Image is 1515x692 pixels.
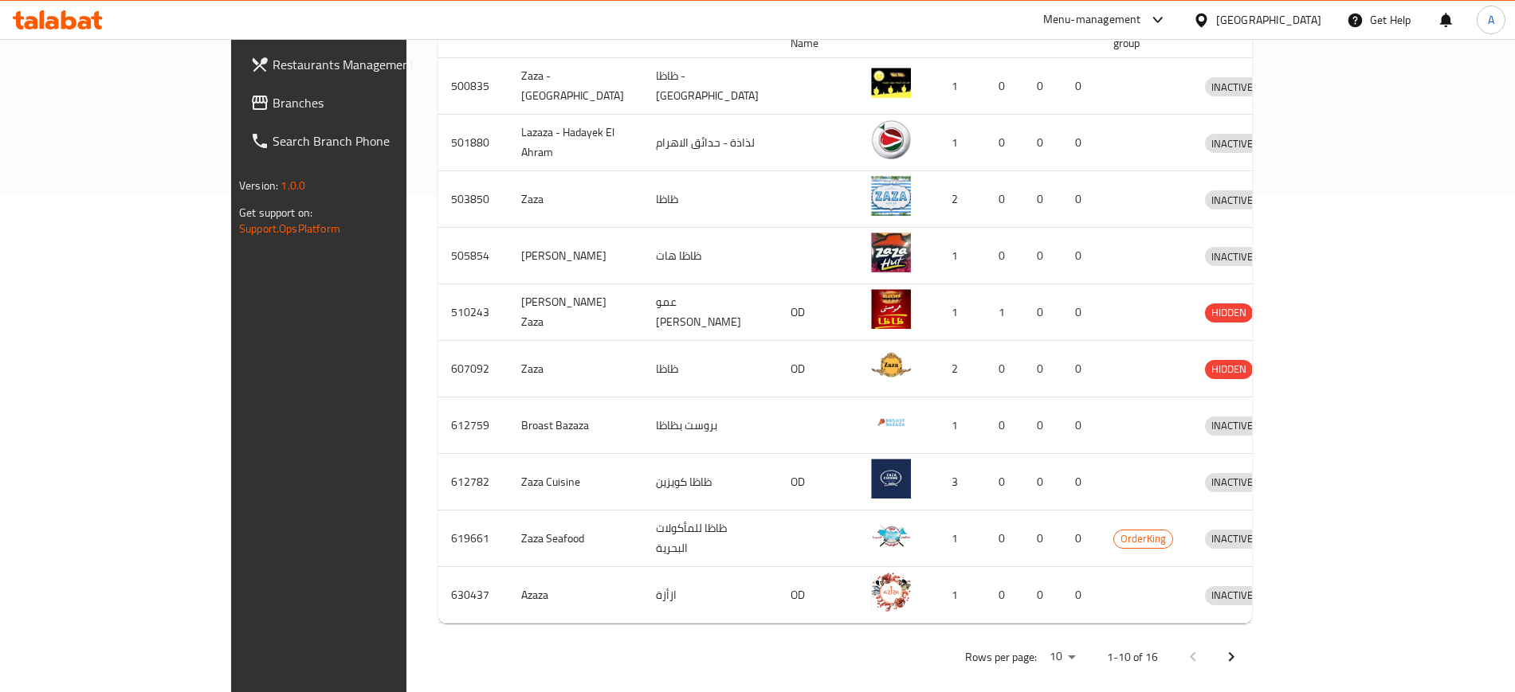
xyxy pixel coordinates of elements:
table: enhanced table [438,10,1333,624]
td: 1 [930,567,986,624]
td: OD [778,284,858,341]
div: Rows per page: [1043,645,1081,669]
td: عمو [PERSON_NAME] [643,284,778,341]
td: 0 [986,510,1024,567]
td: 3 [930,454,986,510]
td: 1 [986,284,1024,341]
a: Branches [237,84,484,122]
td: 0 [1062,454,1101,510]
span: OrderKing [1114,530,1172,548]
img: Zaza [871,346,911,385]
img: Lazaza - Hadayek El Ahram [871,119,911,159]
a: Support.OpsPlatform [239,218,340,239]
td: 1 [930,510,986,567]
td: 0 [986,115,1024,171]
div: [GEOGRAPHIC_DATA] [1216,11,1321,29]
div: HIDDEN [1205,360,1253,379]
td: 0 [1062,284,1101,341]
td: OD [778,341,858,397]
td: 1 [930,397,986,454]
span: HIDDEN [1205,360,1253,378]
td: Lazaza - Hadayek El Ahram [508,115,643,171]
div: INACTIVE [1205,77,1259,96]
div: Menu-management [1043,10,1141,29]
p: Rows per page: [965,647,1037,667]
td: 0 [1062,341,1101,397]
td: لذاذة - حدائق الاهرام [643,115,778,171]
img: Zaza Seafood [871,515,911,555]
td: 0 [986,171,1024,228]
div: INACTIVE [1205,416,1259,436]
span: HIDDEN [1205,303,1253,322]
img: Zaza Hut [871,233,911,272]
td: OD [778,454,858,510]
img: Zaza Cuisine [871,459,911,498]
td: 0 [1024,228,1062,284]
td: 0 [986,228,1024,284]
td: 0 [1024,567,1062,624]
td: ظاظا [643,341,778,397]
span: INACTIVE [1205,530,1259,548]
td: 1 [930,115,986,171]
div: HIDDEN [1205,303,1253,323]
td: Zaza Seafood [508,510,643,567]
td: [PERSON_NAME] [508,228,643,284]
img: Zaza [871,176,911,216]
button: Next page [1212,638,1250,676]
td: 1 [930,284,986,341]
td: 0 [986,341,1024,397]
span: Name (En) [521,25,591,44]
span: 1.0.0 [281,175,305,196]
img: Azaza [871,572,911,612]
span: Restaurants Management [273,55,471,74]
td: 0 [1062,228,1101,284]
td: 0 [1024,454,1062,510]
span: INACTIVE [1205,191,1259,209]
td: Zaza Cuisine [508,454,643,510]
td: 0 [1024,171,1062,228]
span: Branches [273,93,471,112]
span: Version: [239,175,278,196]
td: 0 [1024,341,1062,397]
td: 1 [930,228,986,284]
td: 2 [930,171,986,228]
td: 1 [930,58,986,115]
span: INACTIVE [1205,135,1259,153]
td: Azaza [508,567,643,624]
td: Zaza [508,171,643,228]
a: Restaurants Management [237,45,484,84]
span: ID [451,25,481,44]
div: INACTIVE [1205,134,1259,153]
td: ظاظا - [GEOGRAPHIC_DATA] [643,58,778,115]
img: Amo Hosny Zaza [871,289,911,329]
td: 0 [1024,284,1062,341]
td: Zaza [508,341,643,397]
td: 0 [1062,397,1101,454]
td: 0 [986,397,1024,454]
td: [PERSON_NAME] Zaza [508,284,643,341]
span: Search Branch Phone [273,131,471,151]
span: Ref. Name [791,14,839,53]
td: 0 [986,454,1024,510]
p: 1-10 of 16 [1107,647,1158,667]
span: Get support on: [239,202,312,223]
td: 0 [1024,397,1062,454]
img: Zaza - Heliopolis [871,63,911,103]
td: 0 [986,567,1024,624]
td: ازأزة [643,567,778,624]
span: INACTIVE [1205,416,1259,435]
td: ظاظا [643,171,778,228]
span: Status [1205,25,1257,44]
td: Broast Bazaza [508,397,643,454]
td: بروست بظاظا [643,397,778,454]
span: POS group [1113,14,1173,53]
td: 0 [1024,115,1062,171]
td: 2 [930,341,986,397]
a: Search Branch Phone [237,122,484,160]
td: Zaza - [GEOGRAPHIC_DATA] [508,58,643,115]
div: INACTIVE [1205,247,1259,266]
span: INACTIVE [1205,473,1259,491]
td: 0 [1062,567,1101,624]
td: 0 [1024,510,1062,567]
